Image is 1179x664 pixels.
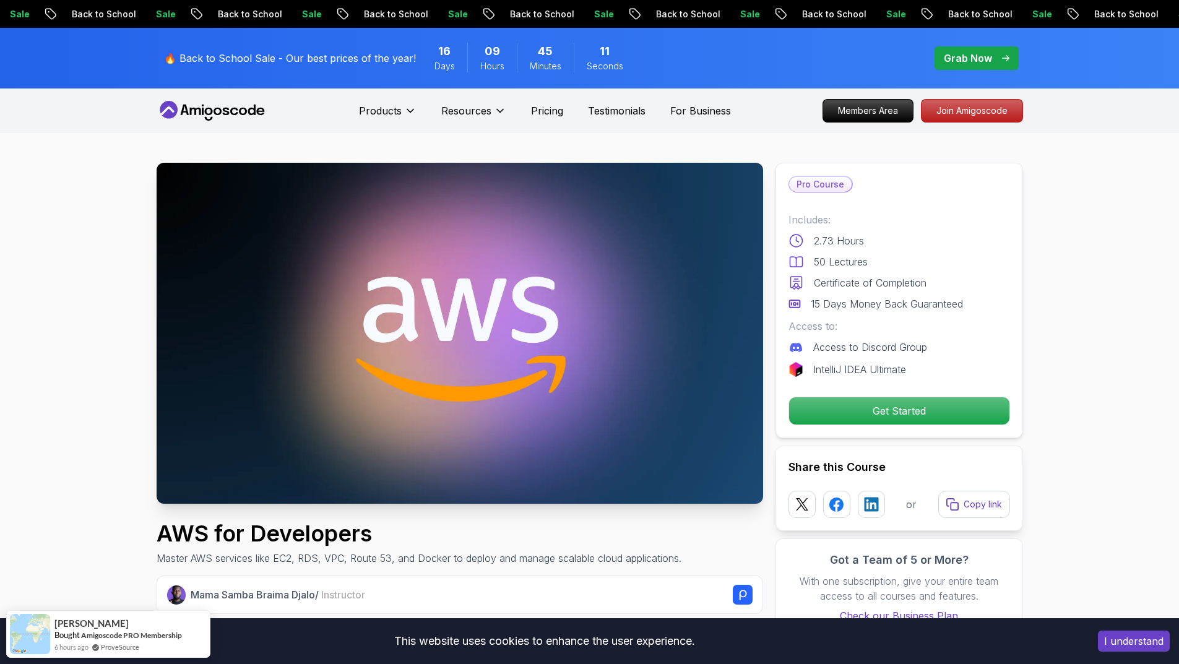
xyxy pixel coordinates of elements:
[346,8,430,20] p: Back to School
[814,254,868,269] p: 50 Lectures
[101,642,139,652] a: ProveSource
[54,642,89,652] span: 6 hours ago
[788,459,1010,476] h2: Share this Course
[284,8,324,20] p: Sale
[441,103,491,118] p: Resources
[811,296,963,311] p: 15 Days Money Back Guaranteed
[430,8,470,20] p: Sale
[1014,8,1054,20] p: Sale
[788,608,1010,623] a: Check our Business Plan
[438,43,451,60] span: 16 Days
[54,8,138,20] p: Back to School
[538,43,553,60] span: 45 Minutes
[54,630,80,640] span: Bought
[944,51,992,66] p: Grab Now
[588,103,646,118] a: Testimonials
[788,319,1010,334] p: Access to:
[530,60,561,72] span: Minutes
[54,618,129,629] span: [PERSON_NAME]
[922,100,1022,122] p: Join Amigoscode
[157,551,681,566] p: Master AWS services like EC2, RDS, VPC, Route 53, and Docker to deploy and manage scalable cloud ...
[722,8,762,20] p: Sale
[531,103,563,118] a: Pricing
[921,99,1023,123] a: Join Amigoscode
[200,8,284,20] p: Back to School
[784,8,868,20] p: Back to School
[492,8,576,20] p: Back to School
[813,362,906,377] p: IntelliJ IDEA Ultimate
[359,103,417,128] button: Products
[434,60,455,72] span: Days
[788,397,1010,425] button: Get Started
[191,587,365,602] p: Mama Samba Braima Djalo /
[164,51,416,66] p: 🔥 Back to School Sale - Our best prices of the year!
[670,103,731,118] a: For Business
[9,627,1079,655] div: This website uses cookies to enhance the user experience.
[10,614,50,654] img: provesource social proof notification image
[823,100,913,122] p: Members Area
[638,8,722,20] p: Back to School
[930,8,1014,20] p: Back to School
[81,631,182,640] a: Amigoscode PRO Membership
[359,103,402,118] p: Products
[441,103,506,128] button: Resources
[600,43,610,60] span: 11 Seconds
[480,60,504,72] span: Hours
[789,177,852,192] p: Pro Course
[157,521,681,546] h1: AWS for Developers
[788,551,1010,569] h3: Got a Team of 5 or More?
[788,212,1010,227] p: Includes:
[1098,631,1170,652] button: Accept cookies
[814,275,926,290] p: Certificate of Completion
[1076,8,1160,20] p: Back to School
[167,585,186,605] img: Nelson Djalo
[813,340,927,355] p: Access to Discord Group
[823,99,913,123] a: Members Area
[138,8,178,20] p: Sale
[157,163,763,504] img: aws-for-developers_thumbnail
[788,362,803,377] img: jetbrains logo
[587,60,623,72] span: Seconds
[938,491,1010,518] button: Copy link
[788,574,1010,603] p: With one subscription, give your entire team access to all courses and features.
[964,498,1002,511] p: Copy link
[321,589,365,601] span: Instructor
[485,43,500,60] span: 9 Hours
[814,233,864,248] p: 2.73 Hours
[576,8,616,20] p: Sale
[868,8,908,20] p: Sale
[906,497,917,512] p: or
